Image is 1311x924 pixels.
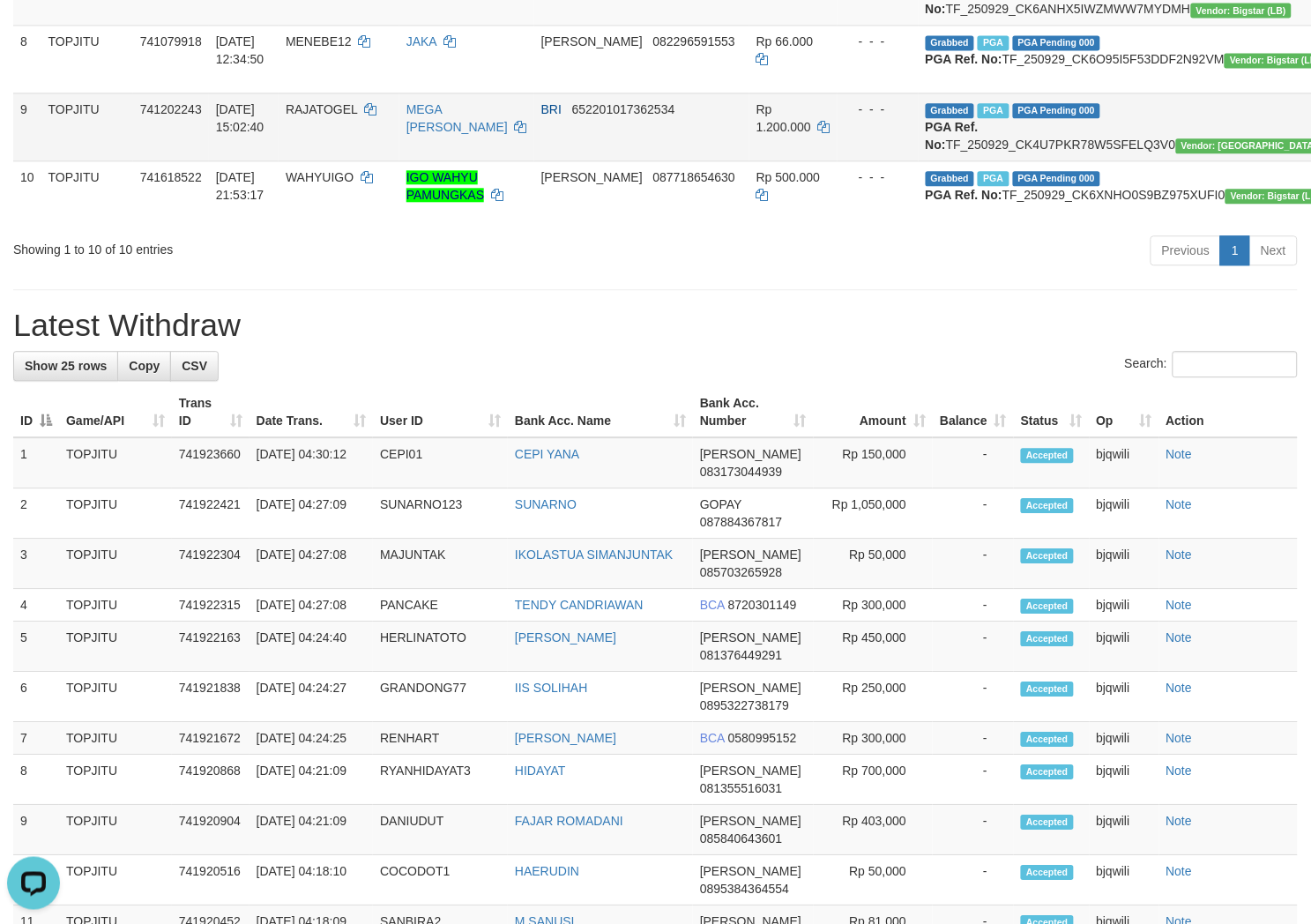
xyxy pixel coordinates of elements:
[515,764,566,778] a: HIDAYAT
[814,539,934,589] td: Rp 50,000
[814,755,934,805] td: Rp 700,000
[728,731,797,745] span: Copy 0580995152 to clipboard
[13,539,59,589] td: 3
[13,351,118,381] a: Show 25 rows
[1173,351,1298,377] input: Search:
[172,589,250,622] td: 741922315
[1021,548,1074,563] span: Accepted
[814,672,934,722] td: Rp 250,000
[700,681,801,695] span: [PERSON_NAME]
[13,234,533,258] div: Showing 1 to 10 of 10 entries
[845,168,912,186] div: - - -
[140,34,202,48] span: 741079918
[250,589,374,622] td: [DATE] 04:27:08
[1166,630,1193,645] a: Note
[172,539,250,589] td: 741922304
[1166,497,1193,511] a: Note
[1021,682,1074,697] span: Accepted
[700,814,801,828] span: [PERSON_NAME]
[1249,235,1298,265] a: Next
[172,437,250,488] td: 741923660
[756,170,820,184] span: Rp 500.000
[1090,589,1159,622] td: bjqwili
[59,722,172,755] td: TOPJITU
[508,387,693,437] th: Bank Acc. Name: activate to sort column ascending
[13,93,41,160] td: 9
[170,351,219,381] a: CSV
[515,814,623,828] a: FAJAR ROMADANI
[933,622,1014,672] td: -
[59,855,172,905] td: TOPJITU
[25,359,107,373] span: Show 25 rows
[1021,599,1074,614] span: Accepted
[1021,764,1074,779] span: Accepted
[13,387,59,437] th: ID: activate to sort column descending
[59,387,172,437] th: Game/API: activate to sort column ascending
[700,497,741,511] span: GOPAY
[1151,235,1221,265] a: Previous
[373,387,508,437] th: User ID: activate to sort column ascending
[13,672,59,722] td: 6
[216,170,264,202] span: [DATE] 21:53:17
[1090,855,1159,905] td: bjqwili
[59,589,172,622] td: TOPJITU
[845,101,912,118] div: - - -
[182,359,207,373] span: CSV
[926,103,975,118] span: Grabbed
[541,170,643,184] span: [PERSON_NAME]
[693,387,814,437] th: Bank Acc. Number: activate to sort column ascending
[515,497,577,511] a: SUNARNO
[286,34,352,48] span: MENEBE12
[515,630,616,645] a: [PERSON_NAME]
[406,170,484,202] a: IGO WAHYU PAMUNGKAS
[1090,755,1159,805] td: bjqwili
[250,755,374,805] td: [DATE] 04:21:09
[1090,539,1159,589] td: bjqwili
[216,34,264,66] span: [DATE] 12:34:50
[814,805,934,855] td: Rp 403,000
[1166,731,1193,745] a: Note
[1090,672,1159,722] td: bjqwili
[140,102,202,116] span: 741202243
[250,488,374,539] td: [DATE] 04:27:09
[250,437,374,488] td: [DATE] 04:30:12
[250,622,374,672] td: [DATE] 04:24:40
[59,672,172,722] td: TOPJITU
[59,805,172,855] td: TOPJITU
[250,387,374,437] th: Date Trans.: activate to sort column ascending
[59,755,172,805] td: TOPJITU
[1021,498,1074,513] span: Accepted
[926,52,1002,66] b: PGA Ref. No:
[756,102,811,134] span: Rp 1.200.000
[933,539,1014,589] td: -
[515,548,673,562] a: IKOLASTUA SIMANJUNTAK
[250,539,374,589] td: [DATE] 04:27:08
[250,722,374,755] td: [DATE] 04:24:25
[406,102,508,134] a: MEGA [PERSON_NAME]
[59,622,172,672] td: TOPJITU
[814,622,934,672] td: Rp 450,000
[129,359,160,373] span: Copy
[653,34,735,48] span: Copy 082296591553 to clipboard
[700,630,801,645] span: [PERSON_NAME]
[13,308,1298,343] h1: Latest Withdraw
[1166,598,1193,612] a: Note
[933,589,1014,622] td: -
[1159,387,1298,437] th: Action
[515,681,587,695] a: IIS SOLIHAH
[814,589,934,622] td: Rp 300,000
[933,672,1014,722] td: -
[728,598,797,612] span: Copy 8720301149 to clipboard
[1090,437,1159,488] td: bjqwili
[172,622,250,672] td: 741922163
[1021,631,1074,646] span: Accepted
[373,672,508,722] td: GRANDONG77
[1166,764,1193,778] a: Note
[1090,722,1159,755] td: bjqwili
[172,387,250,437] th: Trans ID: activate to sort column ascending
[933,855,1014,905] td: -
[700,648,782,662] span: Copy 081376449291 to clipboard
[814,855,934,905] td: Rp 50,000
[1013,103,1101,118] span: PGA Pending
[1090,622,1159,672] td: bjqwili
